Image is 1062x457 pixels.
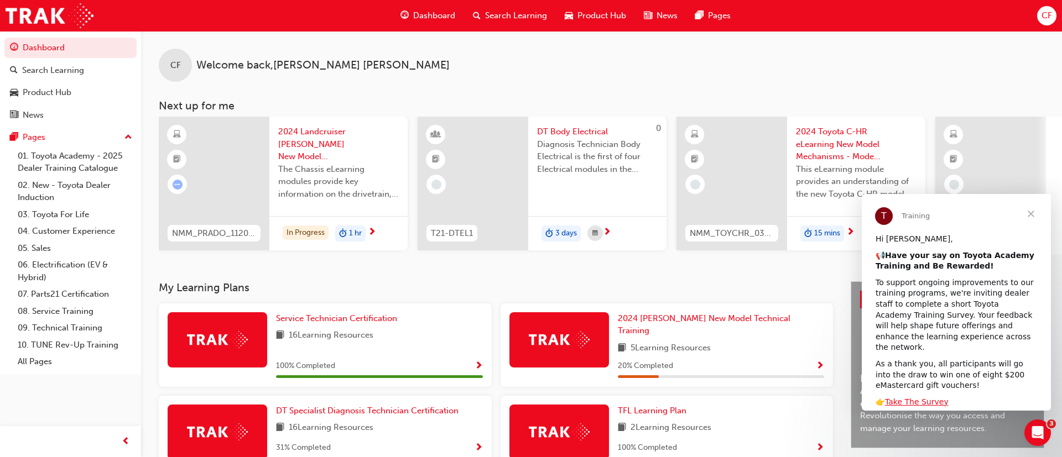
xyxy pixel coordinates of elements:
span: duration-icon [339,227,347,241]
span: search-icon [473,9,481,23]
a: All Pages [13,353,137,370]
a: Search Learning [4,60,137,81]
span: guage-icon [400,9,409,23]
span: 1 hr [349,227,362,240]
span: calendar-icon [592,227,598,240]
span: news-icon [644,9,652,23]
span: 100 % Completed [276,360,335,372]
span: booktick-icon [691,153,699,167]
a: Service Technician Certification [276,312,402,325]
a: Latest NewsShow allHelp Shape the Future of Toyota Academy Training and Win an eMastercard!Revolu... [851,281,1044,448]
div: In Progress [283,225,329,240]
span: book-icon [276,421,284,435]
span: learningResourceType_ELEARNING-icon [691,128,699,142]
div: News [23,109,44,122]
button: Pages [4,127,137,148]
span: 3 days [555,227,577,240]
span: 2 Learning Resources [631,421,711,435]
a: Dashboard [4,38,137,58]
div: Search Learning [22,64,84,77]
span: 100 % Completed [618,442,677,454]
span: book-icon [618,421,626,435]
a: 0T21-DTEL1DT Body ElectricalDiagnosis Technician Body Electrical is the first of four Electrical ... [418,117,667,250]
span: 2024 Landcruiser [PERSON_NAME] New Model Mechanisms - Chassis 2 [278,125,399,163]
span: Show Progress [816,361,824,371]
span: Service Technician Certification [276,313,397,323]
span: next-icon [846,228,855,238]
span: This eLearning module provides an understanding of the new Toyota C-HR model line-up and their Ka... [796,163,917,201]
span: 31 % Completed [276,442,331,454]
span: 15 mins [814,227,840,240]
span: CF [1042,9,1052,22]
span: 5 Learning Resources [631,342,711,355]
span: search-icon [10,66,18,76]
span: 0 [656,123,661,133]
span: DT Specialist Diagnosis Technician Certification [276,406,459,416]
span: booktick-icon [950,153,957,167]
span: duration-icon [804,227,812,241]
span: booktick-icon [173,153,181,167]
a: 09. Technical Training [13,319,137,337]
span: 2024 [PERSON_NAME] New Model Technical Training [618,313,790,336]
span: up-icon [124,130,132,145]
span: pages-icon [695,9,704,23]
span: Search Learning [485,9,547,22]
button: Show Progress [816,441,824,455]
span: Pages [708,9,731,22]
a: car-iconProduct Hub [556,4,635,27]
a: 04. Customer Experience [13,223,137,240]
img: Trak [6,3,93,28]
span: NMM_TOYCHR_032024_MODULE_1 [690,227,774,240]
span: Show Progress [475,443,483,453]
span: booktick-icon [432,153,440,167]
a: TFL Learning Plan [618,405,691,417]
span: 16 Learning Resources [289,421,373,435]
span: duration-icon [545,227,553,241]
span: DT Body Electrical [537,125,658,138]
span: car-icon [10,88,18,98]
div: Product Hub [23,86,71,99]
span: learningRecordVerb_NONE-icon [949,180,959,190]
a: NMM_PRADO_112024_MODULE_22024 Landcruiser [PERSON_NAME] New Model Mechanisms - Chassis 2The Chass... [159,117,408,250]
span: news-icon [10,111,18,120]
span: News [657,9,678,22]
span: Revolutionise the way you access and manage your learning resources. [860,409,1035,434]
span: learningResourceType_ELEARNING-icon [173,128,181,142]
a: pages-iconPages [686,4,740,27]
iframe: Intercom live chat [1024,419,1051,446]
span: learningRecordVerb_NONE-icon [690,180,700,190]
span: Help Shape the Future of Toyota Academy Training and Win an eMastercard! [860,372,1035,410]
span: car-icon [565,9,573,23]
span: T21-DTEL1 [431,227,473,240]
span: 16 Learning Resources [289,329,373,343]
span: pages-icon [10,133,18,143]
a: 02. New - Toyota Dealer Induction [13,177,137,206]
span: The Chassis eLearning modules provide key information on the drivetrain, suspension, brake and st... [278,163,399,201]
span: learningRecordVerb_ATTEMPT-icon [173,180,183,190]
a: DT Specialist Diagnosis Technician Certification [276,405,463,417]
span: Show Progress [816,443,824,453]
button: Show Progress [816,359,824,373]
a: search-iconSearch Learning [464,4,556,27]
span: CF [170,59,181,72]
span: Show Progress [475,361,483,371]
img: Trak [529,331,590,348]
button: Show Progress [475,441,483,455]
a: 03. Toyota For Life [13,206,137,223]
span: TFL Learning Plan [618,406,686,416]
h3: My Learning Plans [159,281,833,294]
span: book-icon [618,342,626,355]
img: Trak [187,423,248,440]
span: learningResourceType_INSTRUCTOR_LED-icon [432,128,440,142]
a: news-iconNews [635,4,686,27]
a: 08. Service Training [13,303,137,320]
